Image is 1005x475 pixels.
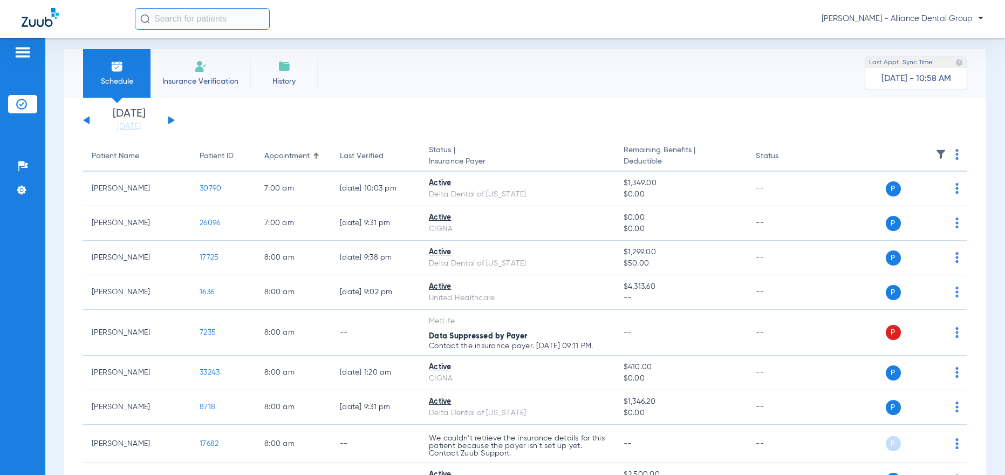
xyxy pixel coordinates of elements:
td: 7:00 AM [256,172,331,206]
td: [PERSON_NAME] [83,172,191,206]
span: 17725 [200,254,218,261]
span: 8718 [200,403,215,411]
span: $0.00 [624,189,739,200]
span: $0.00 [624,212,739,223]
td: [DATE] 10:03 PM [331,172,420,206]
td: 8:00 AM [256,356,331,390]
img: Zuub Logo [22,8,59,27]
span: $1,346.20 [624,396,739,408]
span: 7235 [200,329,216,336]
img: group-dot-blue.svg [955,402,959,412]
div: Patient Name [92,151,182,162]
img: group-dot-blue.svg [955,367,959,378]
span: P [886,436,901,451]
td: -- [747,310,820,356]
img: History [278,60,291,73]
img: Schedule [111,60,124,73]
img: group-dot-blue.svg [955,438,959,449]
div: Last Verified [340,151,384,162]
img: hamburger-icon [14,46,31,59]
td: -- [747,425,820,463]
img: Manual Insurance Verification [194,60,207,73]
img: group-dot-blue.svg [955,327,959,338]
div: Active [429,247,606,258]
span: $4,313.60 [624,281,739,293]
td: -- [747,241,820,275]
img: filter.svg [935,149,946,160]
td: -- [747,356,820,390]
div: Delta Dental of [US_STATE] [429,408,606,419]
img: group-dot-blue.svg [955,287,959,297]
td: [PERSON_NAME] [83,356,191,390]
td: [PERSON_NAME] [83,206,191,241]
td: -- [331,310,420,356]
span: -- [624,293,739,304]
th: Status | [420,141,615,172]
div: Appointment [264,151,323,162]
img: group-dot-blue.svg [955,149,959,160]
div: MetLife [429,316,606,327]
td: 8:00 AM [256,425,331,463]
span: Deductible [624,156,739,167]
span: $410.00 [624,362,739,373]
input: Search for patients [135,8,270,30]
span: Last Appt. Sync Time: [869,57,934,68]
td: [DATE] 9:38 PM [331,241,420,275]
span: $1,299.00 [624,247,739,258]
td: -- [747,172,820,206]
div: Last Verified [340,151,412,162]
a: [DATE] [97,121,161,132]
div: Patient ID [200,151,234,162]
span: P [886,400,901,415]
span: History [258,76,310,87]
td: -- [747,206,820,241]
span: [PERSON_NAME] - Alliance Dental Group [822,13,983,24]
div: CIGNA [429,373,606,384]
td: -- [747,390,820,425]
span: P [886,216,901,231]
div: Active [429,178,606,189]
p: We couldn’t retrieve the insurance details for this patient because the payer isn’t set up yet. C... [429,435,606,457]
span: $0.00 [624,373,739,384]
img: Search Icon [140,14,150,24]
div: Patient Name [92,151,139,162]
li: [DATE] [97,108,161,132]
td: [DATE] 9:02 PM [331,275,420,310]
span: Data Suppressed by Payer [429,332,527,340]
span: $1,349.00 [624,178,739,189]
td: 8:00 AM [256,310,331,356]
div: Patient ID [200,151,247,162]
div: United Healthcare [429,293,606,304]
td: 7:00 AM [256,206,331,241]
th: Status [747,141,820,172]
span: -- [624,440,632,447]
span: P [886,285,901,300]
span: Schedule [91,76,142,87]
td: [DATE] 1:20 AM [331,356,420,390]
span: 17682 [200,440,218,447]
img: last sync help info [955,59,963,66]
span: P [886,325,901,340]
img: group-dot-blue.svg [955,252,959,263]
span: P [886,181,901,196]
div: Active [429,212,606,223]
span: [DATE] - 10:58 AM [881,73,951,84]
span: Insurance Payer [429,156,606,167]
span: P [886,365,901,381]
td: -- [331,425,420,463]
td: [PERSON_NAME] [83,310,191,356]
div: Delta Dental of [US_STATE] [429,189,606,200]
td: [DATE] 9:31 PM [331,206,420,241]
td: 8:00 AM [256,390,331,425]
span: 1636 [200,288,214,296]
div: CIGNA [429,223,606,235]
td: 8:00 AM [256,275,331,310]
span: $0.00 [624,223,739,235]
span: P [886,250,901,266]
div: Active [429,362,606,373]
div: Delta Dental of [US_STATE] [429,258,606,269]
span: -- [624,329,632,336]
img: group-dot-blue.svg [955,218,959,228]
td: [DATE] 9:31 PM [331,390,420,425]
td: [PERSON_NAME] [83,425,191,463]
